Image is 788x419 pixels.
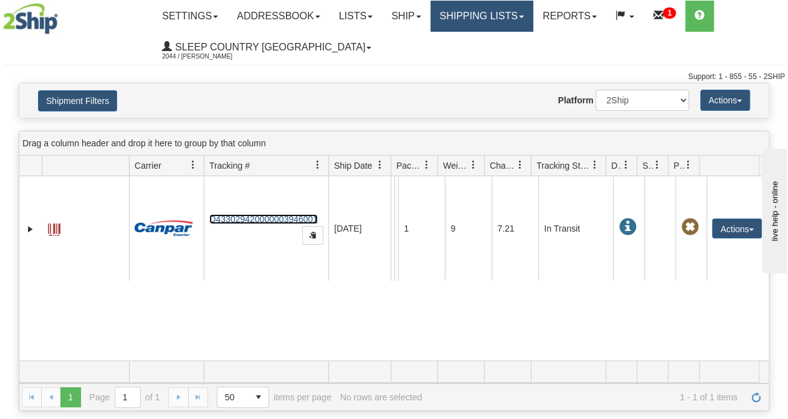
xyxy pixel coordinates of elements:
span: items per page [217,387,331,408]
td: 7.21 [491,176,538,281]
a: Delivery Status filter column settings [615,154,637,176]
a: Expand [24,223,37,235]
a: Shipping lists [430,1,533,32]
td: Sleep Country [GEOGRAPHIC_DATA] Warehouse [STREET_ADDRESS] [391,176,394,281]
span: Packages [396,159,422,172]
span: Page sizes drop down [217,387,269,408]
div: grid grouping header [19,131,769,156]
a: Label [48,218,60,238]
td: 9 [445,176,491,281]
span: Carrier [135,159,161,172]
span: Shipment Issues [642,159,653,172]
span: Charge [490,159,516,172]
span: Sleep Country [GEOGRAPHIC_DATA] [172,42,365,52]
span: 1 - 1 of 1 items [430,392,738,402]
button: Copy to clipboard [302,226,323,245]
a: Weight filter column settings [463,154,484,176]
span: Weight [443,159,469,172]
a: 1 [643,1,685,32]
a: Reports [533,1,606,32]
a: Tracking Status filter column settings [584,154,605,176]
img: 14 - Canpar [135,220,193,236]
span: Page 1 [60,387,80,407]
span: 2044 / [PERSON_NAME] [162,50,255,63]
div: No rows are selected [340,392,422,402]
sup: 1 [663,7,676,19]
td: In Transit [538,176,613,281]
span: Tracking # [209,159,250,172]
a: Sleep Country [GEOGRAPHIC_DATA] 2044 / [PERSON_NAME] [153,32,381,63]
span: Page of 1 [90,387,160,408]
a: Shipment Issues filter column settings [647,154,668,176]
input: Page 1 [115,387,140,407]
a: Addressbook [227,1,330,32]
iframe: chat widget [759,146,787,273]
a: Pickup Status filter column settings [678,154,699,176]
img: logo2044.jpg [3,3,58,34]
a: Packages filter column settings [416,154,437,176]
span: Pickup Not Assigned [681,219,698,236]
span: Tracking Status [536,159,591,172]
span: Delivery Status [611,159,622,172]
span: select [249,387,268,407]
div: live help - online [9,11,115,20]
td: 1 [398,176,445,281]
div: Support: 1 - 855 - 55 - 2SHIP [3,72,785,82]
a: Settings [153,1,227,32]
button: Actions [712,219,762,238]
a: D433029420000003946001 [209,214,318,224]
td: [DATE] [328,176,391,281]
a: Tracking # filter column settings [307,154,328,176]
a: Refresh [746,387,766,407]
span: In Transit [619,219,636,236]
button: Shipment Filters [38,90,117,111]
a: Lists [330,1,382,32]
a: Ship [382,1,430,32]
span: 50 [225,391,241,403]
td: [PERSON_NAME] [PERSON_NAME] CA AB AIRDRIE T4B 2Y4 [394,176,398,281]
label: Platform [558,94,594,106]
a: Charge filter column settings [510,154,531,176]
span: Ship Date [334,159,372,172]
span: Pickup Status [673,159,684,172]
a: Carrier filter column settings [183,154,204,176]
button: Actions [700,90,750,111]
a: Ship Date filter column settings [369,154,391,176]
